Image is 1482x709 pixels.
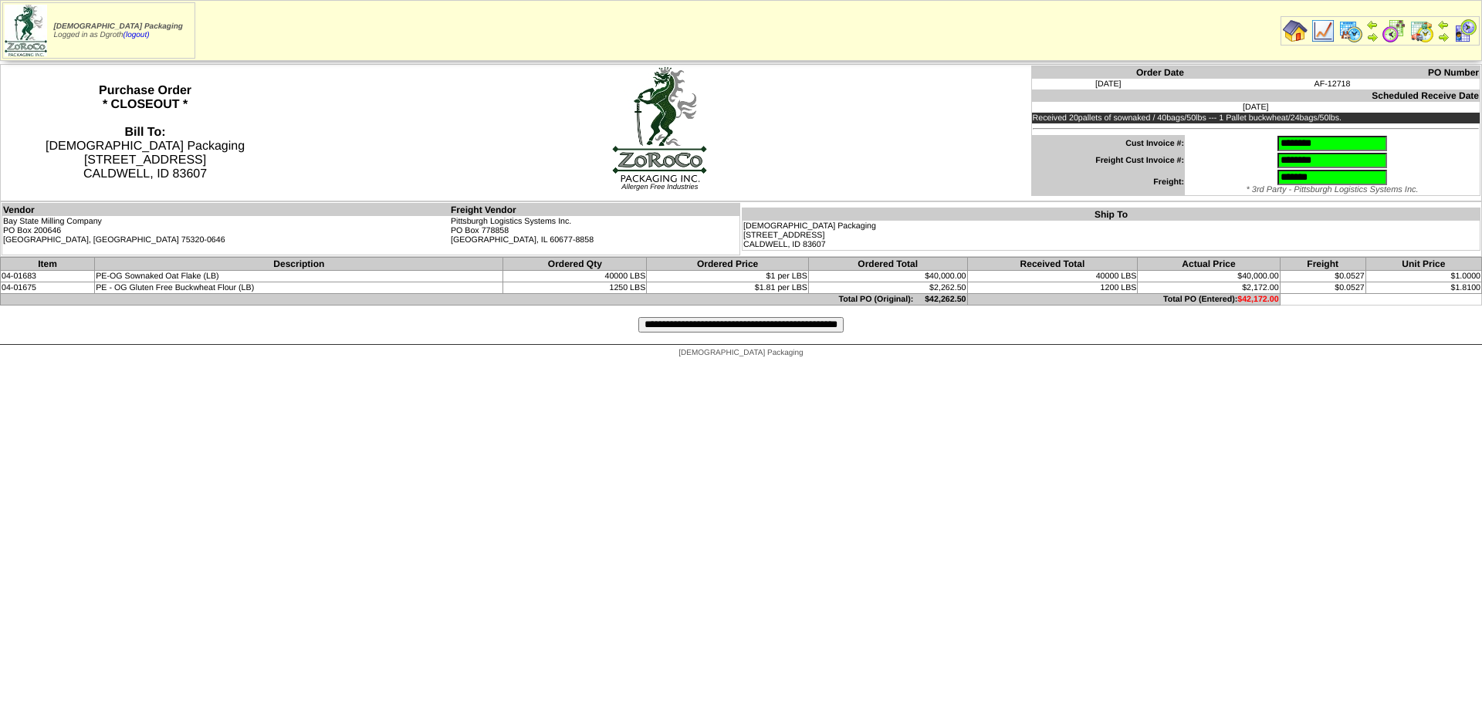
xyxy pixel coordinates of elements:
th: PO Number [1185,66,1480,79]
span: Allergen Free Industries [621,183,698,191]
span: $40,000.00 [1237,272,1278,281]
th: Scheduled Receive Date [1031,89,1480,102]
td: Pittsburgh Logistics Systems Inc. PO Box 778858 [GEOGRAPHIC_DATA], IL 60677-8858 [450,216,740,255]
img: arrowright.gif [1437,31,1450,43]
span: [DEMOGRAPHIC_DATA] Packaging [STREET_ADDRESS] CALDWELL, ID 83607 [46,126,245,181]
a: (logout) [123,31,150,39]
td: $1.8100 [1365,282,1481,294]
th: Received Total [967,258,1138,271]
span: $0.0527 [1335,283,1365,292]
img: calendarinout.gif [1409,19,1434,43]
td: $1 per LBS [647,271,809,282]
span: $42,172.00 [1237,295,1278,304]
img: home.gif [1283,19,1308,43]
th: Actual Price [1138,258,1280,271]
td: 40000 LBS [967,271,1138,282]
th: Vendor [2,204,450,217]
td: Total PO (Entered): [967,294,1280,306]
span: $2,172.00 [1242,283,1278,292]
th: Ordered Total [808,258,967,271]
td: Freight Cust Invoice #: [1031,152,1185,169]
strong: Bill To: [125,126,166,139]
th: Ship To [743,208,1480,221]
img: arrowleft.gif [1437,19,1450,31]
td: $1.0000 [1365,271,1481,282]
img: arrowleft.gif [1366,19,1379,31]
span: * 3rd Party - Pittsburgh Logistics Systems Inc. [1246,185,1418,194]
td: [DATE] [1031,102,1480,113]
th: Freight [1280,258,1365,271]
th: Ordered Price [647,258,809,271]
span: [DEMOGRAPHIC_DATA] Packaging [54,22,183,31]
img: logoBig.jpg [611,66,708,183]
td: PE - OG Gluten Free Buckwheat Flour (LB) [95,282,503,294]
span: [DEMOGRAPHIC_DATA] Packaging [678,349,803,357]
td: 04-01683 [1,271,95,282]
img: zoroco-logo-small.webp [5,5,47,56]
img: line_graph.gif [1311,19,1335,43]
th: Purchase Order * CLOSEOUT * [1,65,290,201]
span: Logged in as Dgroth [54,22,183,39]
td: 40000 LBS [503,271,647,282]
td: [DEMOGRAPHIC_DATA] Packaging [STREET_ADDRESS] CALDWELL, ID 83607 [743,221,1480,251]
td: Cust Invoice #: [1031,135,1185,152]
img: arrowright.gif [1366,31,1379,43]
td: 1250 LBS [503,282,647,294]
td: Freight: [1031,169,1185,196]
td: Received 20pallets of sownaked / 40bags/50lbs --- 1 Pallet buckwheat/24bags/50lbs. [1031,113,1480,123]
th: Order Date [1031,66,1185,79]
th: Unit Price [1365,258,1481,271]
img: calendarblend.gif [1382,19,1406,43]
th: Description [95,258,503,271]
th: Freight Vendor [450,204,740,217]
th: Item [1,258,95,271]
img: calendarcustomer.gif [1453,19,1477,43]
img: calendarprod.gif [1338,19,1363,43]
td: PE-OG Sownaked Oat Flake (LB) [95,271,503,282]
th: Ordered Qty [503,258,647,271]
td: [DATE] [1031,79,1185,89]
td: Bay State Milling Company PO Box 200646 [GEOGRAPHIC_DATA], [GEOGRAPHIC_DATA] 75320-0646 [2,216,450,255]
td: $40,000.00 [808,271,967,282]
td: $1.81 per LBS [647,282,809,294]
td: Total PO (Original): $42,262.50 [1,294,968,306]
td: AF-12718 [1185,79,1480,89]
span: $0.0527 [1335,272,1365,281]
td: $2,262.50 [808,282,967,294]
td: 1200 LBS [967,282,1138,294]
td: 04-01675 [1,282,95,294]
